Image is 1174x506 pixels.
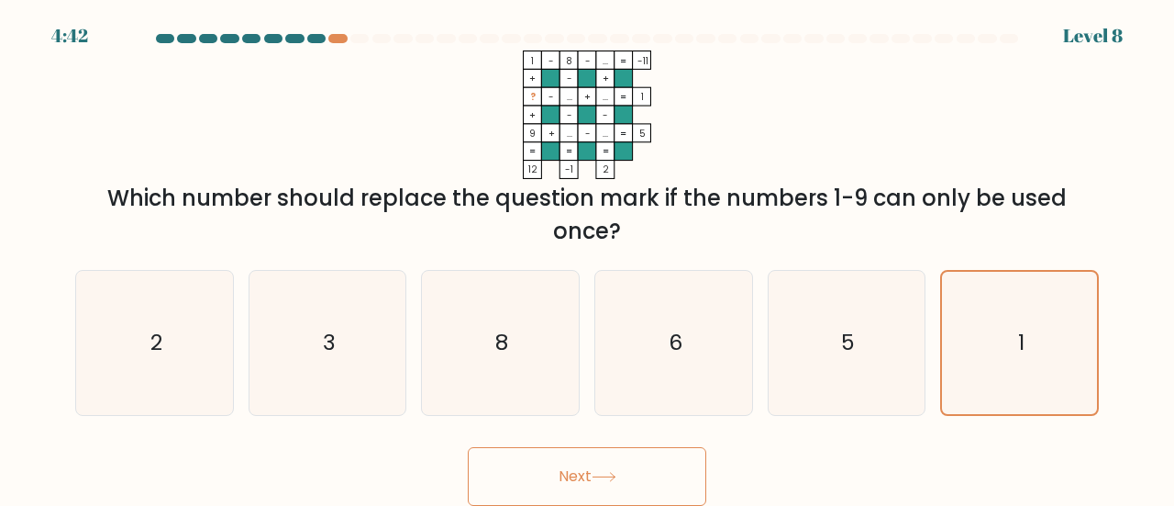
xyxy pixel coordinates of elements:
tspan: - [585,127,591,141]
text: 1 [1018,328,1024,357]
tspan: + [530,72,537,85]
text: 5 [841,327,855,357]
div: Which number should replace the question mark if the numbers 1-9 can only be used once? [86,182,1088,248]
tspan: + [603,72,609,85]
tspan: 1 [532,54,535,68]
tspan: - [567,108,572,122]
text: 8 [495,327,508,357]
div: Level 8 [1063,22,1123,50]
tspan: + [548,127,555,141]
tspan: + [530,108,537,122]
tspan: = [620,127,626,141]
tspan: - [548,90,554,104]
tspan: 5 [639,127,646,141]
tspan: 1 [641,90,644,104]
tspan: ... [567,127,572,141]
tspan: - [548,54,554,68]
tspan: ... [603,127,608,141]
tspan: - [567,72,572,85]
tspan: - [585,54,591,68]
tspan: 9 [530,127,537,141]
tspan: - [603,108,608,122]
tspan: ? [530,90,536,104]
text: 6 [668,327,681,357]
tspan: ... [567,90,572,104]
text: 2 [150,327,161,357]
tspan: = [620,54,626,68]
tspan: = [603,144,609,158]
tspan: 8 [566,54,572,68]
button: Next [468,447,706,506]
tspan: = [620,90,626,104]
tspan: 2 [603,163,609,176]
tspan: = [566,144,572,158]
tspan: = [530,144,537,158]
tspan: 12 [528,163,537,176]
tspan: -1 [565,163,573,176]
tspan: ... [603,54,608,68]
tspan: + [584,90,591,104]
text: 3 [323,327,336,357]
div: 4:42 [51,22,88,50]
tspan: ... [603,90,608,104]
tspan: -11 [637,54,648,68]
